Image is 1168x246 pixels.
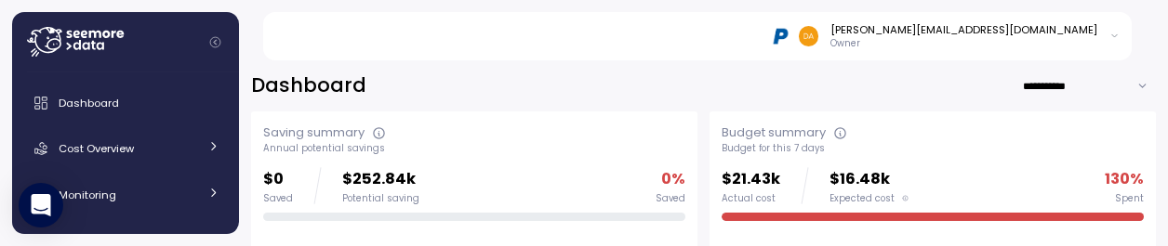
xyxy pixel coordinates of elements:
p: 0 % [661,167,685,192]
p: $16.48k [830,167,909,192]
div: Open Intercom Messenger [19,183,63,227]
div: Actual cost [722,192,780,205]
a: Monitoring [20,176,232,214]
img: 68b03c81eca7ebbb46a2a292.PNG [771,26,790,45]
button: Collapse navigation [204,35,227,49]
div: Saving summary [263,123,365,142]
p: 130 % [1105,167,1144,192]
div: Potential saving [342,192,419,205]
div: [PERSON_NAME][EMAIL_ADDRESS][DOMAIN_NAME] [830,22,1097,37]
p: $21.43k [722,167,780,192]
a: Dashboard [20,84,232,122]
p: Owner [830,37,1097,50]
div: Budget for this 7 days [722,142,1144,155]
h2: Dashboard [251,72,366,99]
div: Spent [1115,192,1144,205]
span: Dashboard [59,96,119,110]
img: 48afdbe2e260b3f1599ee2f418cb8277 [799,26,818,45]
p: $252.84k [342,167,419,192]
div: Annual potential savings [263,142,685,155]
span: Monitoring [59,188,116,202]
span: Cost Overview [59,141,134,156]
a: Cost Overview [20,130,232,167]
p: $0 [263,167,293,192]
span: Expected cost [830,192,895,205]
div: Saved [263,192,293,205]
div: Saved [656,192,685,205]
div: Budget summary [722,123,826,142]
